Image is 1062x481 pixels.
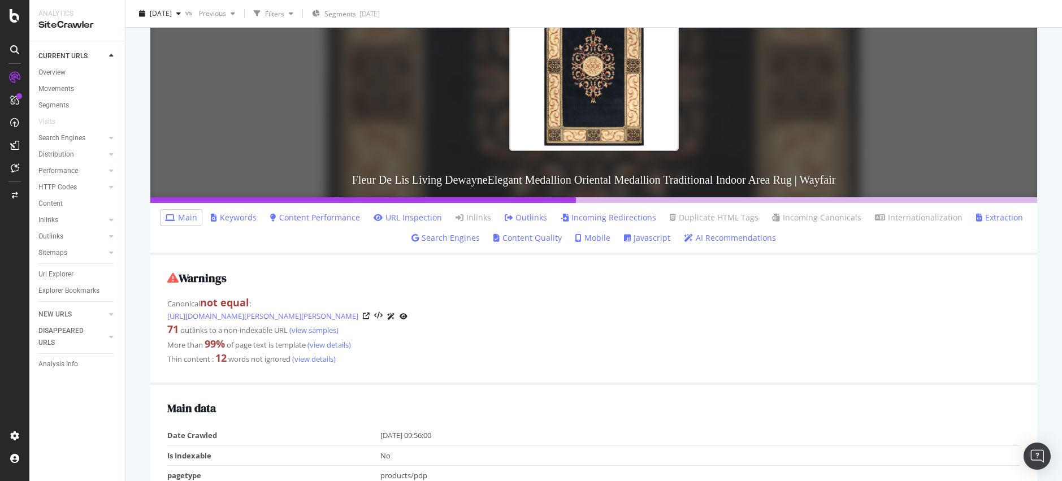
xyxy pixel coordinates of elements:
h3: Fleur De Lis Living DewayneElegant Medallion Oriental Medallion Traditional Indoor Area Rug | Way... [150,162,1037,197]
strong: 12 [215,351,227,365]
a: Url Explorer [38,268,117,280]
strong: not equal [200,296,249,309]
div: NEW URLS [38,309,72,320]
div: HTTP Codes [38,181,77,193]
div: Performance [38,165,78,177]
div: outlinks to a non-indexable URL [167,322,1020,337]
div: Overview [38,67,66,79]
td: Is Indexable [167,445,380,466]
div: Sitemaps [38,247,67,259]
a: URL Inspection [374,212,442,223]
div: Movements [38,83,74,95]
span: Previous [194,8,226,18]
a: (view samples) [288,325,339,335]
div: Explorer Bookmarks [38,285,99,297]
button: [DATE] [135,5,185,23]
a: Search Engines [38,132,106,144]
a: Movements [38,83,117,95]
a: (view details) [306,340,351,350]
div: Open Intercom Messenger [1024,443,1051,470]
div: SiteCrawler [38,19,116,32]
a: Content [38,198,117,210]
a: (view details) [291,354,336,364]
a: Performance [38,165,106,177]
a: NEW URLS [38,309,106,320]
h2: Warnings [167,272,1020,284]
div: Canonical : [167,296,1020,322]
a: Incoming Redirections [561,212,656,223]
a: Analysis Info [38,358,117,370]
a: HTTP Codes [38,181,106,193]
a: DISAPPEARED URLS [38,325,106,349]
strong: 99 % [205,337,225,350]
button: Previous [194,5,240,23]
div: Segments [38,99,69,111]
div: [DATE] [359,9,380,19]
div: Outlinks [38,231,63,242]
a: Extraction [976,212,1023,223]
a: Distribution [38,149,106,161]
a: Main [165,212,197,223]
a: Outlinks [505,212,547,223]
a: Mobile [575,232,610,244]
button: Filters [249,5,298,23]
a: Duplicate HTML Tags [670,212,758,223]
button: View HTML Source [374,312,383,320]
strong: 71 [167,322,179,336]
a: Content Quality [493,232,562,244]
a: Overview [38,67,117,79]
a: AI Recommendations [684,232,776,244]
div: Url Explorer [38,268,73,280]
a: Visit Online Page [363,313,370,319]
a: Javascript [624,232,670,244]
a: Content Performance [270,212,360,223]
a: Visits [38,116,67,128]
a: Keywords [211,212,257,223]
td: [DATE] 09:56:00 [380,426,1020,445]
a: URL Inspection [400,310,408,322]
div: DISAPPEARED URLS [38,325,96,349]
button: Segments[DATE] [307,5,384,23]
span: Segments [324,9,356,19]
a: AI Url Details [387,310,395,322]
a: Outlinks [38,231,106,242]
td: Date Crawled [167,426,380,445]
a: Incoming Canonicals [772,212,861,223]
a: Inlinks [38,214,106,226]
div: Filters [265,8,284,18]
div: Visits [38,116,55,128]
div: More than of page text is template [167,337,1020,352]
a: Search Engines [411,232,480,244]
td: No [380,445,1020,466]
div: Analysis Info [38,358,78,370]
div: Analytics [38,9,116,19]
span: 2025 Oct. 2nd [150,8,172,18]
div: Search Engines [38,132,85,144]
a: Explorer Bookmarks [38,285,117,297]
h2: Main data [167,402,1020,414]
div: CURRENT URLS [38,50,88,62]
a: Internationalization [875,212,963,223]
a: [URL][DOMAIN_NAME][PERSON_NAME][PERSON_NAME] [167,310,358,322]
a: Sitemaps [38,247,106,259]
div: Inlinks [38,214,58,226]
div: Distribution [38,149,74,161]
span: vs [185,7,194,17]
div: Thin content : words not ignored [167,351,1020,366]
a: Inlinks [456,212,491,223]
a: Segments [38,99,117,111]
div: Content [38,198,63,210]
a: CURRENT URLS [38,50,106,62]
